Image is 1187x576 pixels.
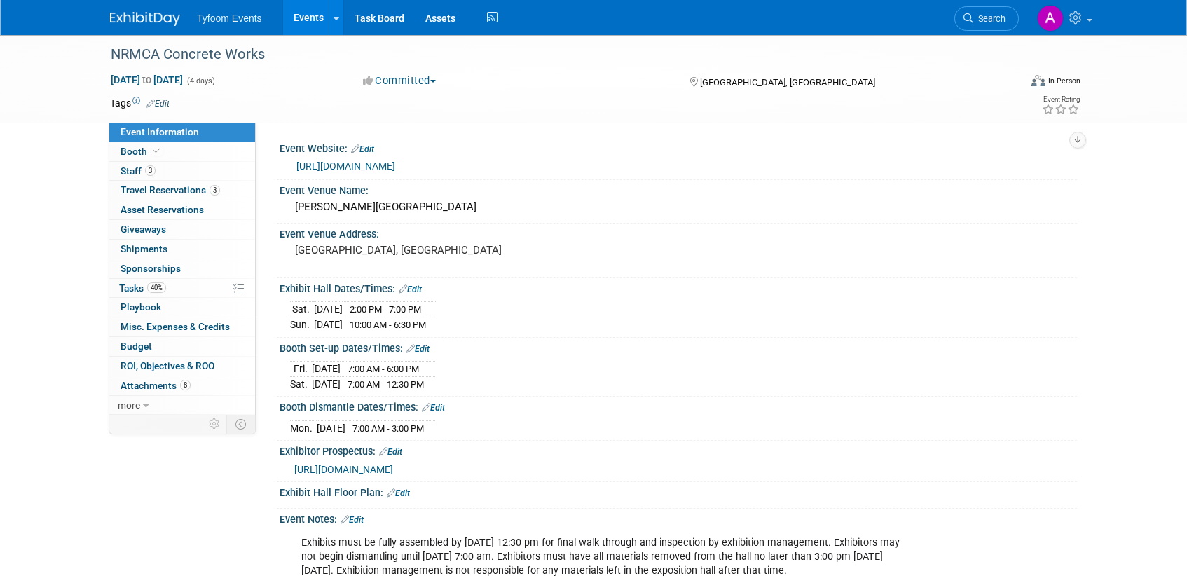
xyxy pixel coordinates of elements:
a: Edit [387,488,410,498]
span: Shipments [121,243,167,254]
div: Booth Set-up Dates/Times: [280,338,1077,356]
span: 3 [210,185,220,196]
td: Sat. [290,376,312,391]
span: 7:00 AM - 3:00 PM [352,423,424,434]
a: Edit [351,144,374,154]
div: [PERSON_NAME][GEOGRAPHIC_DATA] [290,196,1066,218]
span: 7:00 AM - 6:00 PM [348,364,419,374]
div: Event Format [936,73,1080,94]
img: ExhibitDay [110,12,180,26]
span: 8 [180,380,191,390]
td: Mon. [290,420,317,435]
a: Search [954,6,1019,31]
span: 10:00 AM - 6:30 PM [350,320,426,330]
a: ROI, Objectives & ROO [109,357,255,376]
span: Event Information [121,126,199,137]
td: [DATE] [314,317,343,332]
span: to [140,74,153,85]
a: [URL][DOMAIN_NAME] [296,160,395,172]
span: [GEOGRAPHIC_DATA], [GEOGRAPHIC_DATA] [700,77,875,88]
span: [DATE] [DATE] [110,74,184,86]
a: [URL][DOMAIN_NAME] [294,464,393,475]
span: Booth [121,146,163,157]
td: [DATE] [312,376,341,391]
a: Misc. Expenses & Credits [109,317,255,336]
a: Shipments [109,240,255,259]
span: more [118,399,140,411]
td: Fri. [290,362,312,377]
span: Misc. Expenses & Credits [121,321,230,332]
a: Booth [109,142,255,161]
a: Tasks40% [109,279,255,298]
td: [DATE] [317,420,345,435]
div: Exhibitor Prospectus: [280,441,1077,459]
a: Edit [422,403,445,413]
pre: [GEOGRAPHIC_DATA], [GEOGRAPHIC_DATA] [295,244,596,256]
span: Tyfoom Events [197,13,262,24]
span: ROI, Objectives & ROO [121,360,214,371]
div: Event Rating [1042,96,1080,103]
td: Personalize Event Tab Strip [203,415,227,433]
td: [DATE] [312,362,341,377]
span: Sponsorships [121,263,181,274]
div: Event Venue Address: [280,224,1077,241]
div: Exhibit Hall Floor Plan: [280,482,1077,500]
span: Tasks [119,282,166,294]
a: Sponsorships [109,259,255,278]
a: Staff3 [109,162,255,181]
a: Attachments8 [109,376,255,395]
div: Exhibit Hall Dates/Times: [280,278,1077,296]
span: Playbook [121,301,161,313]
a: Edit [146,99,170,109]
img: Format-Inperson.png [1031,75,1045,86]
td: Sun. [290,317,314,332]
a: Budget [109,337,255,356]
span: Travel Reservations [121,184,220,196]
td: Toggle Event Tabs [227,415,256,433]
a: Edit [399,284,422,294]
span: Attachments [121,380,191,391]
div: In-Person [1048,76,1080,86]
i: Booth reservation complete [153,147,160,155]
a: Event Information [109,123,255,142]
a: Travel Reservations3 [109,181,255,200]
a: Asset Reservations [109,200,255,219]
span: 7:00 AM - 12:30 PM [348,379,424,390]
div: Booth Dismantle Dates/Times: [280,397,1077,415]
td: Sat. [290,302,314,317]
img: Angie Nichols [1037,5,1064,32]
span: Giveaways [121,224,166,235]
span: 3 [145,165,156,176]
span: Asset Reservations [121,204,204,215]
span: Search [973,13,1006,24]
td: [DATE] [314,302,343,317]
span: 2:00 PM - 7:00 PM [350,304,421,315]
button: Committed [358,74,441,88]
div: Event Notes: [280,509,1077,527]
span: Staff [121,165,156,177]
div: Event Venue Name: [280,180,1077,198]
a: Edit [406,344,430,354]
span: 40% [147,282,166,293]
td: Tags [110,96,170,110]
span: Budget [121,341,152,352]
a: more [109,396,255,415]
div: Event Website: [280,138,1077,156]
a: Edit [341,515,364,525]
span: (4 days) [186,76,215,85]
a: Edit [379,447,402,457]
div: NRMCA Concrete Works [106,42,998,67]
a: Giveaways [109,220,255,239]
a: Playbook [109,298,255,317]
